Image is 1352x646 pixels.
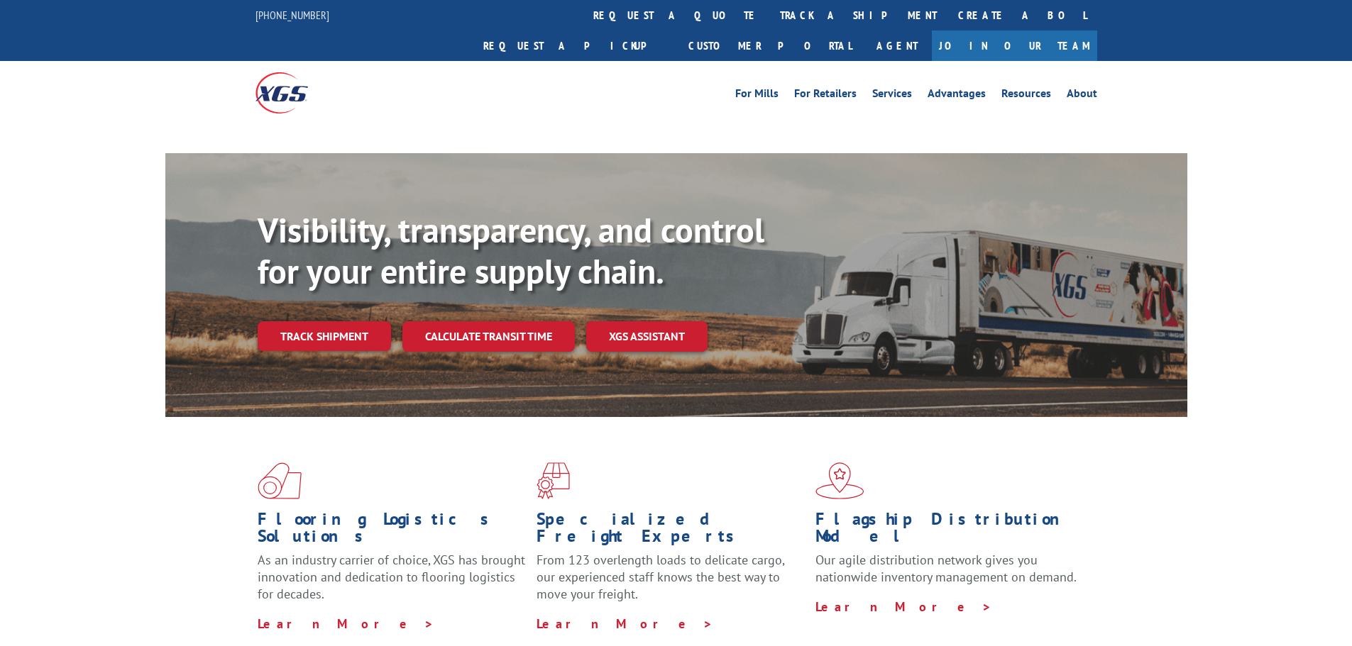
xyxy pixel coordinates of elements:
[258,552,525,602] span: As an industry carrier of choice, XGS has brought innovation and dedication to flooring logistics...
[473,30,678,61] a: Request a pickup
[258,511,526,552] h1: Flooring Logistics Solutions
[815,462,864,499] img: xgs-icon-flagship-distribution-model-red
[255,8,329,22] a: [PHONE_NUMBER]
[815,552,1077,585] span: Our agile distribution network gives you nationwide inventory management on demand.
[815,598,992,615] a: Learn More >
[678,30,862,61] a: Customer Portal
[1067,88,1097,104] a: About
[794,88,857,104] a: For Retailers
[932,30,1097,61] a: Join Our Team
[402,321,575,352] a: Calculate transit time
[872,88,912,104] a: Services
[258,208,764,293] b: Visibility, transparency, and control for your entire supply chain.
[258,321,391,351] a: Track shipment
[258,462,302,499] img: xgs-icon-total-supply-chain-intelligence-red
[862,30,932,61] a: Agent
[586,321,708,352] a: XGS ASSISTANT
[537,616,713,632] a: Learn More >
[537,462,570,499] img: xgs-icon-focused-on-flooring-red
[258,616,434,632] a: Learn More >
[735,88,779,104] a: For Mills
[537,511,805,552] h1: Specialized Freight Experts
[537,552,805,615] p: From 123 overlength loads to delicate cargo, our experienced staff knows the best way to move you...
[928,88,986,104] a: Advantages
[815,511,1084,552] h1: Flagship Distribution Model
[1001,88,1051,104] a: Resources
